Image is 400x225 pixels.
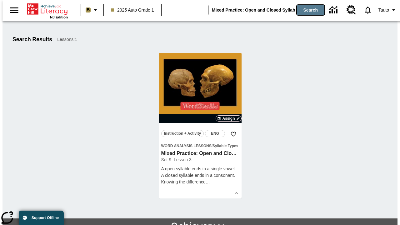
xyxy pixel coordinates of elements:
[19,211,64,225] button: Support Offline
[205,130,225,137] button: ENG
[27,3,68,15] a: Home
[50,15,68,19] span: NJ Edition
[211,130,219,137] span: ENG
[203,179,206,184] span: e
[228,128,239,140] button: Add to Favorites
[232,188,241,198] button: Show Details
[161,144,212,148] span: Word Analysis Lessons
[159,53,242,198] div: lesson details
[32,216,59,220] span: Support Offline
[161,142,239,149] span: Topic: Word Analysis Lessons/Syllable Types
[206,179,210,184] span: …
[164,130,201,137] span: Instruction + Activity
[212,144,238,148] span: Syllable Types
[326,2,343,19] a: Data Center
[212,144,212,148] span: /
[297,5,324,15] button: Search
[376,4,400,16] button: Profile/Settings
[209,5,295,15] input: search field
[111,7,154,13] span: 2025 Auto Grade 1
[87,6,90,14] span: B
[161,166,239,185] div: A open syllable ends in a single vowel. A closed syllable ends in a consonant. Knowing the differenc
[27,2,68,19] div: Home
[222,116,235,121] span: Assign
[57,36,77,43] span: Lessons : 1
[83,4,102,16] button: Boost Class color is light brown. Change class color
[343,2,360,18] a: Resource Center, Will open in new tab
[12,36,52,43] h1: Search Results
[378,7,389,13] span: Tauto
[161,130,204,137] button: Instruction + Activity
[161,150,239,157] h3: Mixed Practice: Open and Closed Syllables
[5,1,23,19] button: Open side menu
[360,2,376,18] a: Notifications
[216,115,241,122] button: Assign Choose Dates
